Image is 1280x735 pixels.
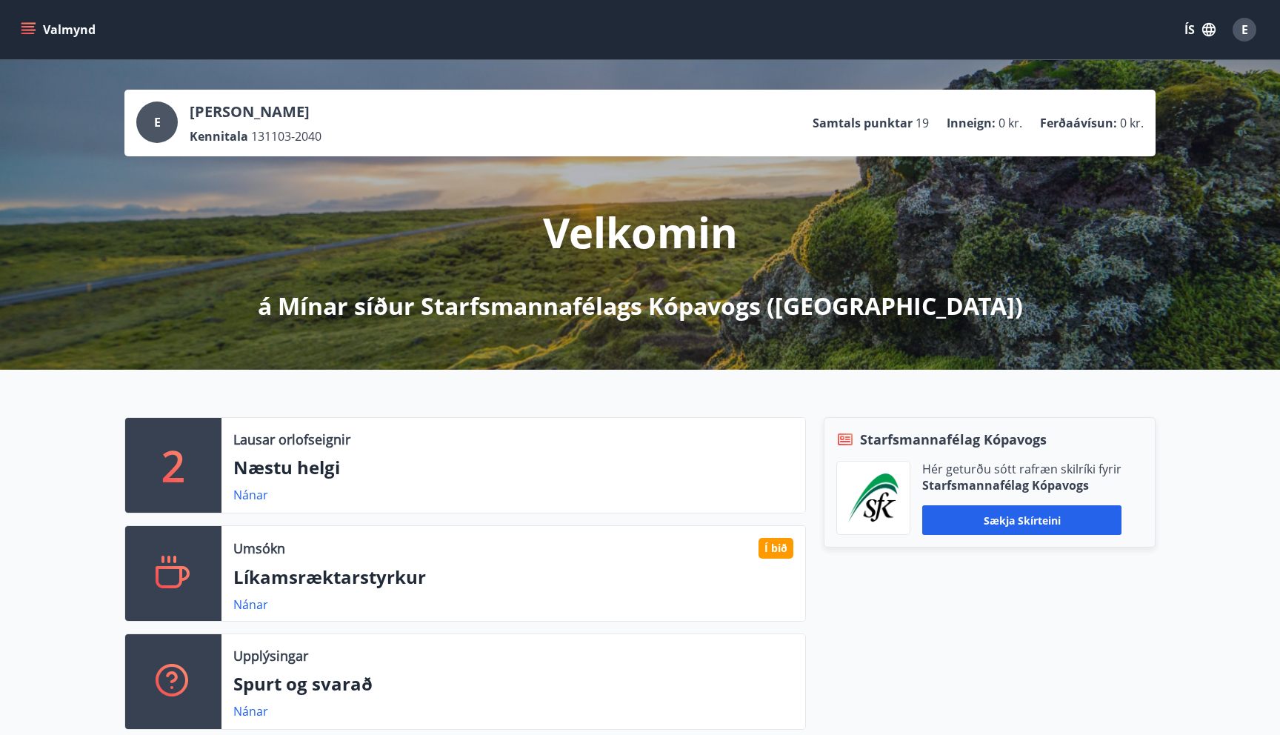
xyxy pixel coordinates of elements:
[233,565,793,590] p: Líkamsræktarstyrkur
[154,114,161,130] span: E
[1241,21,1248,38] span: E
[916,115,929,131] span: 19
[1176,16,1224,43] button: ÍS
[18,16,101,43] button: menu
[233,646,308,665] p: Upplýsingar
[1040,115,1117,131] p: Ferðaávísun :
[233,430,350,449] p: Lausar orlofseignir
[999,115,1022,131] span: 0 kr.
[190,128,248,144] p: Kennitala
[947,115,996,131] p: Inneign :
[922,477,1121,493] p: Starfsmannafélag Kópavogs
[233,703,268,719] a: Nánar
[233,487,268,503] a: Nánar
[190,102,321,122] p: [PERSON_NAME]
[251,128,321,144] span: 131103-2040
[860,430,1047,449] span: Starfsmannafélag Kópavogs
[813,115,913,131] p: Samtals punktar
[848,473,899,522] img: x5MjQkxwhnYn6YREZUTEa9Q4KsBUeQdWGts9Dj4O.png
[1120,115,1144,131] span: 0 kr.
[161,437,185,493] p: 2
[543,204,738,260] p: Velkomin
[258,290,1023,322] p: á Mínar síður Starfsmannafélags Kópavogs ([GEOGRAPHIC_DATA])
[233,455,793,480] p: Næstu helgi
[922,461,1121,477] p: Hér geturðu sótt rafræn skilríki fyrir
[1227,12,1262,47] button: E
[922,505,1121,535] button: Sækja skírteini
[233,596,268,613] a: Nánar
[759,538,793,559] div: Í bið
[233,539,285,558] p: Umsókn
[233,671,793,696] p: Spurt og svarað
